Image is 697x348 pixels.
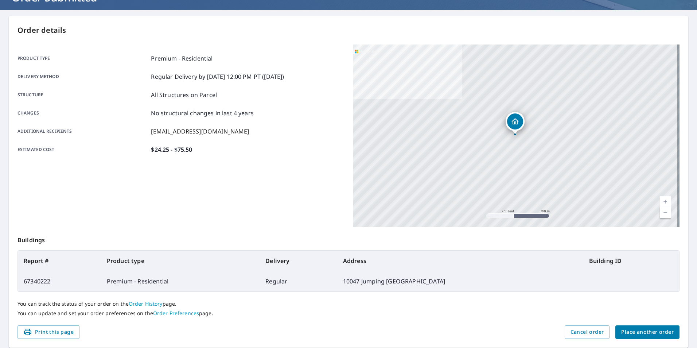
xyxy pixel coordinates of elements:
[17,109,148,117] p: Changes
[17,145,148,154] p: Estimated cost
[151,145,192,154] p: $24.25 - $75.50
[260,251,337,271] th: Delivery
[151,127,249,136] p: [EMAIL_ADDRESS][DOMAIN_NAME]
[260,271,337,291] td: Regular
[101,271,260,291] td: Premium - Residential
[151,109,254,117] p: No structural changes in last 4 years
[621,328,674,337] span: Place another order
[506,112,525,135] div: Dropped pin, building 1, Residential property, 10047 Jumping Fox Ln Jacksonville, FL 32222
[17,54,148,63] p: Product type
[17,325,79,339] button: Print this page
[565,325,610,339] button: Cancel order
[18,271,101,291] td: 67340222
[18,251,101,271] th: Report #
[660,196,671,207] a: Current Level 17, Zoom In
[17,227,680,250] p: Buildings
[17,301,680,307] p: You can track the status of your order on the page.
[571,328,604,337] span: Cancel order
[337,271,583,291] td: 10047 Jumping [GEOGRAPHIC_DATA]
[583,251,679,271] th: Building ID
[660,207,671,218] a: Current Level 17, Zoom Out
[151,54,213,63] p: Premium - Residential
[153,310,199,317] a: Order Preferences
[23,328,74,337] span: Print this page
[17,310,680,317] p: You can update and set your order preferences on the page.
[17,127,148,136] p: Additional recipients
[615,325,680,339] button: Place another order
[337,251,583,271] th: Address
[17,25,680,36] p: Order details
[101,251,260,271] th: Product type
[151,90,217,99] p: All Structures on Parcel
[17,72,148,81] p: Delivery method
[151,72,284,81] p: Regular Delivery by [DATE] 12:00 PM PT ([DATE])
[129,300,163,307] a: Order History
[17,90,148,99] p: Structure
